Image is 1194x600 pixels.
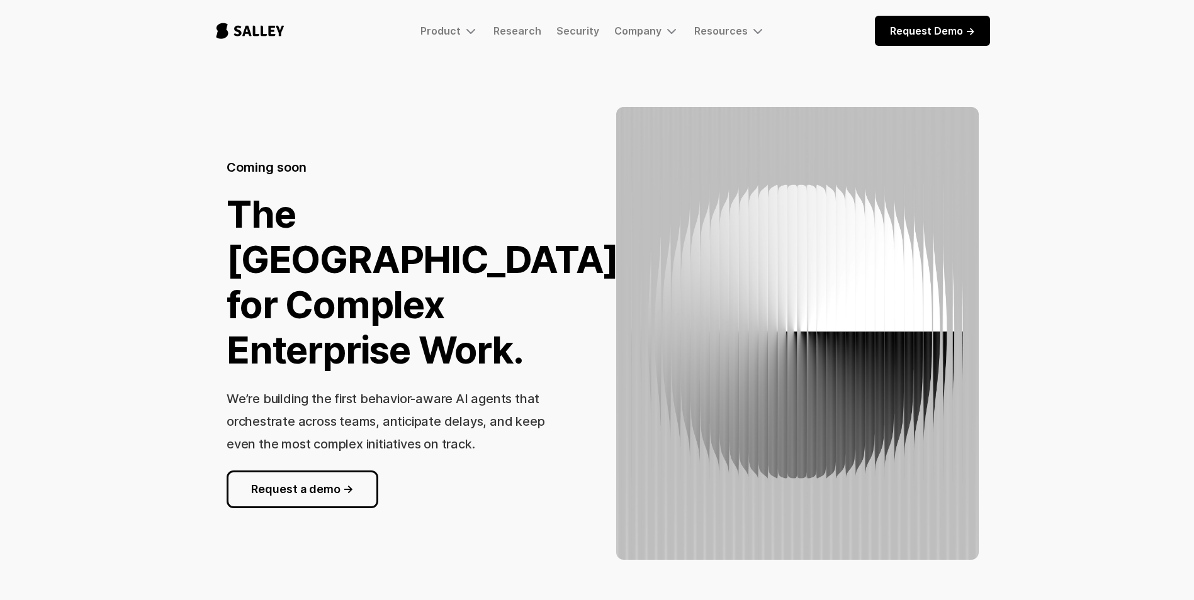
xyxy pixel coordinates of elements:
[694,23,765,38] div: Resources
[614,23,679,38] div: Company
[420,23,478,38] div: Product
[875,16,990,46] a: Request Demo ->
[227,158,307,176] h5: Coming soon
[493,25,541,37] a: Research
[205,10,296,52] a: home
[420,25,461,37] div: Product
[556,25,599,37] a: Security
[227,191,619,372] h1: The [GEOGRAPHIC_DATA] for Complex Enterprise Work.
[694,25,748,37] div: Resources
[614,25,662,37] div: Company
[227,391,544,452] h3: We’re building the first behavior-aware AI agents that orchestrate across teams, anticipate delay...
[227,470,378,508] a: Request a demo ->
